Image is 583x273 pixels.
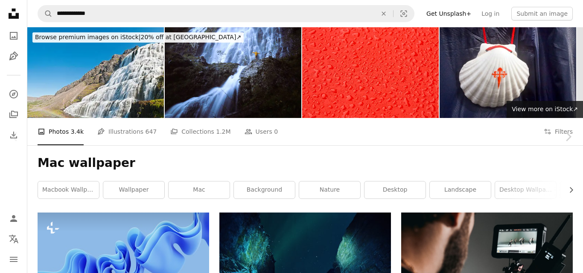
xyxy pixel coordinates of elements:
[553,96,583,178] a: Next
[245,118,278,145] a: Users 0
[5,251,22,268] button: Menu
[274,127,278,136] span: 0
[5,48,22,65] a: Illustrations
[495,181,556,198] a: desktop wallpaper
[364,181,426,198] a: desktop
[512,106,578,112] span: View more on iStock ↗
[563,181,573,198] button: scroll list to the right
[234,181,295,198] a: background
[374,6,393,22] button: Clear
[27,27,164,118] img: Magnificent cascade rainbow child Dynjandi Iceland panorama
[38,6,52,22] button: Search Unsplash
[302,27,439,118] img: Raindrops background Red surface covered with water drops condensation texture
[299,181,360,198] a: nature
[38,5,414,22] form: Find visuals sitewide
[170,118,230,145] a: Collections 1.2M
[165,27,301,118] img: Ordu Çaglayan Selalesi
[35,34,140,40] span: Browse premium images on iStock |
[146,127,157,136] span: 647
[216,127,230,136] span: 1.2M
[476,7,504,20] a: Log in
[38,181,99,198] a: macbook wallpaper
[38,257,209,264] a: 3d render, abstract modern blue background, folded ribbons macro, fashion wallpaper with wavy lay...
[27,27,249,48] a: Browse premium images on iStock|20% off at [GEOGRAPHIC_DATA]↗
[5,230,22,247] button: Language
[440,27,576,118] img: Scallop shell and cross symbols of the camino de Santiago, ancient pilgrimage route.
[421,7,476,20] a: Get Unsplash+
[544,118,573,145] button: Filters
[103,181,164,198] a: wallpaper
[5,86,22,103] a: Explore
[5,210,22,227] a: Log in / Sign up
[5,27,22,44] a: Photos
[430,181,491,198] a: landscape
[35,34,241,40] span: 20% off at [GEOGRAPHIC_DATA] ↗
[38,155,573,171] h1: Mac wallpaper
[511,7,573,20] button: Submit an image
[97,118,157,145] a: Illustrations 647
[394,6,414,22] button: Visual search
[507,101,583,118] a: View more on iStock↗
[169,181,230,198] a: mac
